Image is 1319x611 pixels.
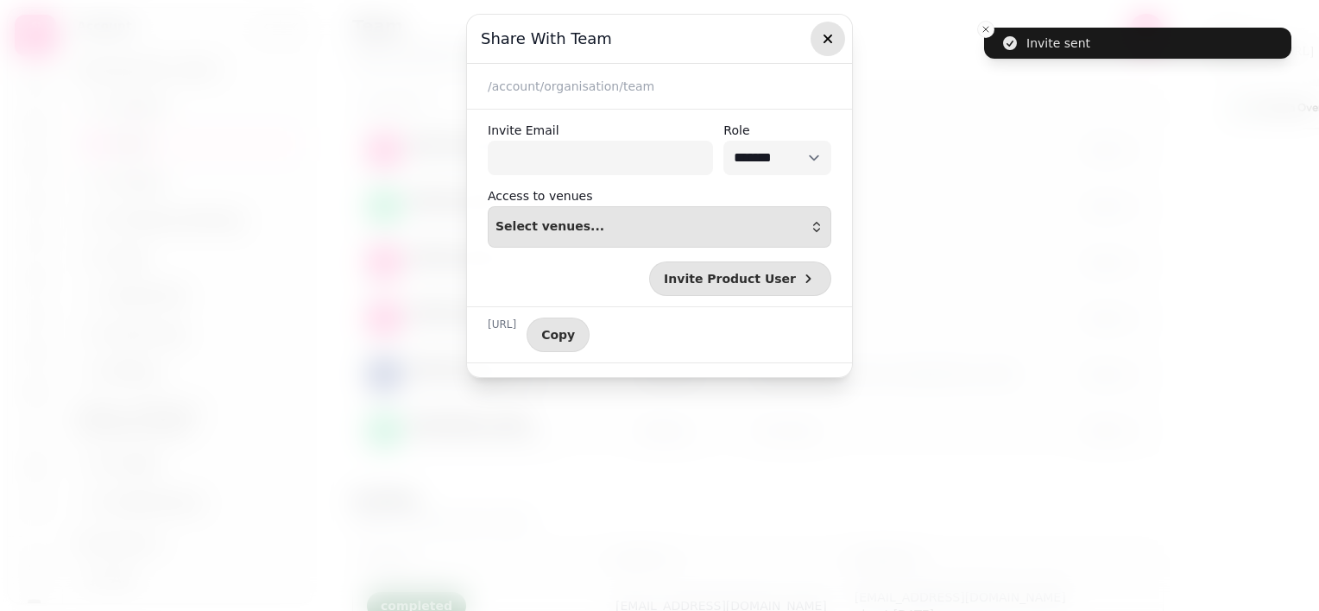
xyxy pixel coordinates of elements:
[488,78,831,95] p: /account/organisation/team
[191,102,291,113] div: Keywords by Traffic
[723,120,831,141] label: Role
[48,28,85,41] div: v 4.0.25
[541,329,575,341] span: Copy
[45,45,123,59] div: Domain: [URL]
[488,186,592,206] label: Access to venues
[28,28,41,41] img: logo_orange.svg
[527,318,590,352] button: Copy
[488,120,713,141] label: Invite Email
[66,102,155,113] div: Domain Overview
[664,273,796,285] span: Invite Product User
[172,100,186,114] img: tab_keywords_by_traffic_grey.svg
[47,100,60,114] img: tab_domain_overview_orange.svg
[481,28,838,49] h3: Share With Team
[488,318,516,352] p: [URL]
[488,206,831,248] button: Select venues...
[28,45,41,59] img: website_grey.svg
[649,261,831,296] button: Invite Product User
[495,220,604,234] span: Select venues...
